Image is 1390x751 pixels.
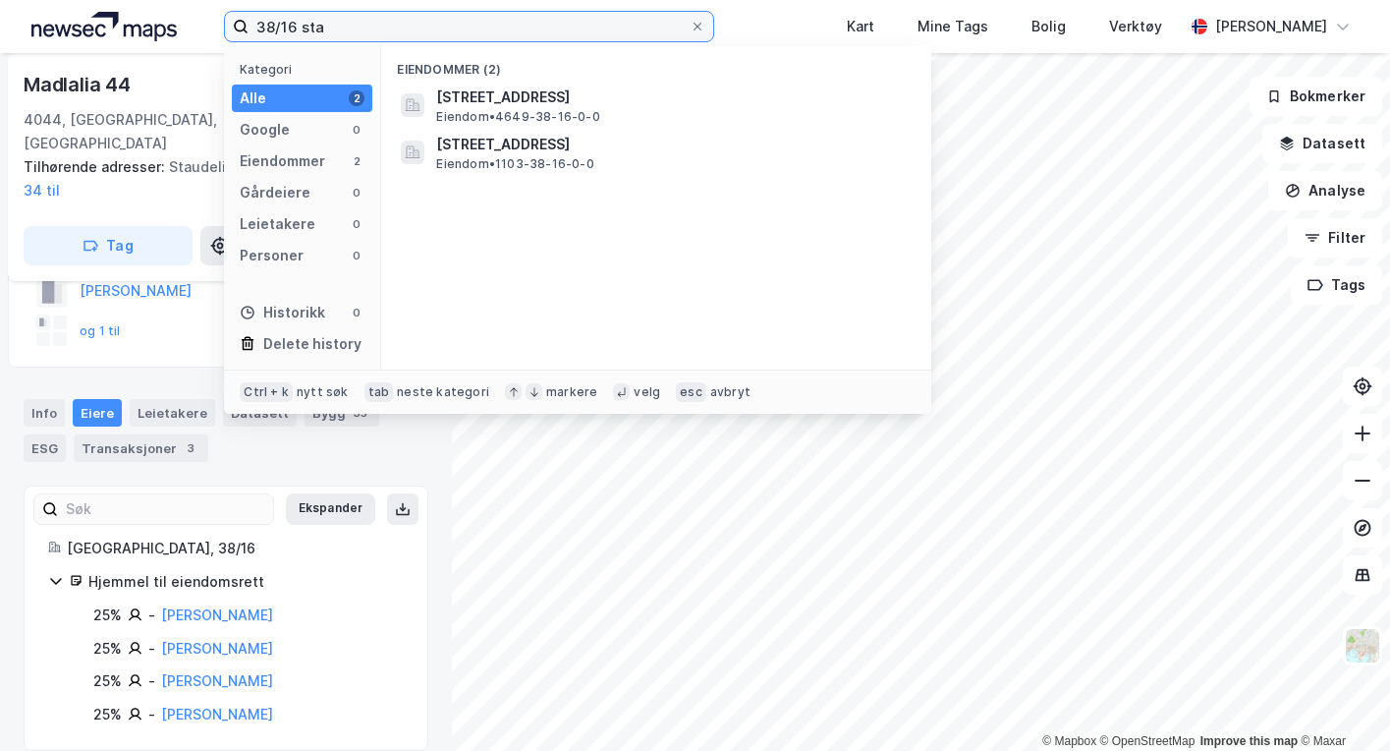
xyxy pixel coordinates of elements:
div: ESG [24,434,66,462]
div: 25% [93,703,122,726]
a: Mapbox [1042,734,1096,748]
button: Analyse [1268,171,1382,210]
div: tab [364,382,394,402]
div: [GEOGRAPHIC_DATA], 38/16 [67,537,404,560]
a: [PERSON_NAME] [161,640,273,657]
div: Transaksjoner [74,434,208,462]
button: Datasett [1262,124,1382,163]
div: Staudelia [GEOGRAPHIC_DATA] [24,155,413,202]
span: Eiendom • 4649-38-16-0-0 [436,109,599,125]
a: Improve this map [1200,734,1298,748]
div: 0 [349,216,364,232]
span: [STREET_ADDRESS] [436,86,908,109]
div: Bolig [1031,15,1066,38]
a: [PERSON_NAME] [161,607,273,623]
iframe: Chat Widget [1292,657,1390,751]
div: Kategori [240,62,372,77]
div: Gårdeiere [240,181,310,204]
a: [PERSON_NAME] [161,672,273,689]
button: Tag [24,226,193,265]
button: Filter [1288,218,1382,258]
div: 3 [181,438,200,458]
div: Personer [240,244,304,267]
div: Ctrl + k [240,382,293,402]
a: OpenStreetMap [1100,734,1195,748]
span: Eiendom • 1103-38-16-0-0 [436,156,593,172]
div: Alle [240,87,266,110]
div: velg [634,384,660,400]
div: 25% [93,669,122,693]
div: 0 [349,248,364,263]
div: Verktøy [1109,15,1162,38]
input: Søk [58,494,273,524]
div: Datasett [223,399,297,427]
div: 2 [349,90,364,106]
button: Tags [1291,265,1382,305]
div: - [148,604,155,627]
div: nytt søk [297,384,349,400]
img: Z [1344,627,1381,664]
div: 2 [349,153,364,169]
div: Leietakere [130,399,215,427]
div: Leietakere [240,212,315,236]
div: Madlalia 44 [24,69,135,100]
div: 25% [93,637,122,661]
div: Mine Tags [917,15,988,38]
img: logo.a4113a55bc3d86da70a041830d287a7e.svg [31,12,177,41]
div: Historikk [240,301,325,324]
div: esc [676,382,706,402]
div: Eiendommer (2) [381,46,931,82]
div: - [148,703,155,726]
div: Google [240,118,290,142]
div: Kart [847,15,874,38]
div: markere [546,384,597,400]
div: [PERSON_NAME] [1215,15,1327,38]
button: Bokmerker [1250,77,1382,116]
div: Hjemmel til eiendomsrett [88,570,404,594]
div: neste kategori [397,384,489,400]
span: [STREET_ADDRESS] [436,133,908,156]
button: Ekspander [286,493,375,525]
div: avbryt [710,384,751,400]
div: Eiere [73,399,122,427]
div: Eiendommer [240,149,325,173]
div: 0 [349,122,364,138]
div: Info [24,399,65,427]
input: Søk på adresse, matrikkel, gårdeiere, leietakere eller personer [249,12,689,41]
div: - [148,637,155,661]
div: 0 [349,185,364,201]
div: 4044, [GEOGRAPHIC_DATA], [GEOGRAPHIC_DATA] [24,108,279,155]
div: 0 [349,305,364,320]
a: [PERSON_NAME] [161,706,273,722]
div: 25% [93,604,122,627]
div: Delete history [263,332,361,356]
div: - [148,669,155,693]
span: Tilhørende adresser: [24,158,169,175]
